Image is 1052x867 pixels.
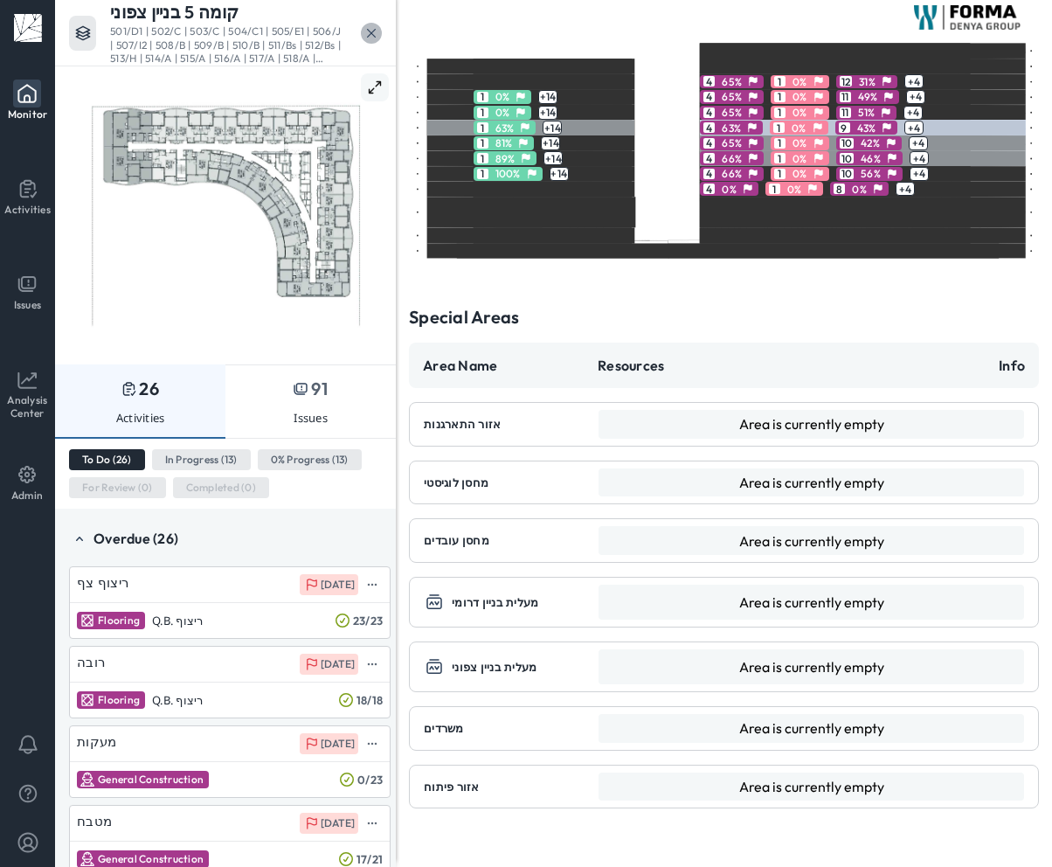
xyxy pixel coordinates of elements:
[477,122,488,133] div: 1
[98,693,140,706] div: Flooring
[492,152,516,165] div: 89 %
[774,169,786,179] div: 1
[739,532,884,550] div: Area is currently empty
[492,90,511,103] div: 0 %
[77,733,116,750] div: מעקות
[258,449,362,470] button: 0% Progress (13)
[77,813,112,829] div: מטבח
[774,92,786,102] div: 1
[739,778,884,795] div: Area is currently empty
[910,151,929,165] div: + 4
[769,184,780,194] div: 1
[789,75,808,88] div: 0 %
[718,136,743,149] div: 65 %
[357,773,383,787] div: 0/23
[773,122,785,133] div: 1
[356,852,383,867] div: 17/21
[857,167,882,180] div: 56 %
[840,108,851,118] div: 11
[718,167,743,180] div: 66 %
[77,654,105,670] div: רובה
[5,393,51,420] p: Analysis Center
[424,780,480,794] div: אזור פיתוח
[321,816,356,829] span: [DATE]
[718,152,743,165] div: 66 %
[896,182,915,196] div: + 4
[789,90,808,103] div: 0 %
[718,183,737,196] div: 0 %
[789,152,808,165] div: 0 %
[69,449,145,470] button: To Do (26)
[855,90,879,103] div: 49 %
[840,138,855,149] div: 10
[424,721,464,736] div: משרדים
[904,74,924,88] div: + 4
[4,203,51,216] p: Activities
[98,852,204,865] div: General Construction
[774,138,786,149] div: 1
[543,151,563,165] div: + 14
[550,167,569,181] div: + 14
[840,169,855,179] div: 10
[321,657,356,670] span: [DATE]
[718,106,743,119] div: 65 %
[904,121,924,135] div: + 4
[11,489,43,502] p: Admin
[910,167,929,181] div: + 4
[739,719,884,737] div: Area is currently empty
[739,593,884,611] div: Area is currently empty
[718,121,742,135] div: 63 %
[152,693,204,708] div: Q.B. ריצוף
[477,92,488,102] div: 1
[98,773,204,786] div: General Construction
[789,106,808,119] div: 0 %
[840,76,853,87] div: 12
[110,24,343,65] div: 501/D1 | 502/C | 503/C | 504/C1 | 505/E1 | 506/J | 507/I2 | 508/B | 509/B | 510/B | 511/Bs | 512/...
[703,184,715,194] div: 4
[409,306,519,329] div: Special Areas
[424,475,488,490] div: מחסן לוגיסטי
[14,298,42,311] p: Issues
[424,417,501,432] div: אזור התארגנות
[703,76,715,87] div: 4
[116,411,165,426] p: Activities
[77,574,128,591] div: ריצוף צף
[903,106,923,120] div: + 4
[739,658,884,676] div: Area is currently empty
[840,153,855,163] div: 10
[834,184,845,194] div: 8
[855,106,876,119] div: 51 %
[152,449,251,470] button: In Progress (13)
[477,138,488,149] div: 1
[492,136,514,149] div: 81 %
[703,122,715,133] div: 4
[492,121,516,135] div: 63 %
[739,415,884,433] div: Area is currently empty
[774,76,786,87] div: 1
[703,169,715,179] div: 4
[538,90,557,104] div: + 14
[294,411,328,426] p: Issues
[703,92,715,102] div: 4
[477,108,488,118] div: 1
[857,136,881,149] div: 42 %
[98,614,140,627] div: Flooring
[703,108,715,118] div: 4
[492,106,511,119] div: 0 %
[477,153,488,163] div: 1
[774,153,786,163] div: 1
[855,75,876,88] div: 31 %
[789,136,808,149] div: 0 %
[152,614,204,628] div: Q.B. ריצוף
[543,121,562,135] div: + 14
[492,167,522,180] div: 100 %
[857,152,882,165] div: 46 %
[423,357,598,374] div: Area Name
[854,121,877,135] div: 43 %
[703,153,715,163] div: 4
[69,517,391,559] div: Overdue (26)
[774,108,786,118] div: 1
[321,737,356,750] span: [DATE]
[1,263,55,357] a: Issues
[1,358,55,453] a: Analysis Center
